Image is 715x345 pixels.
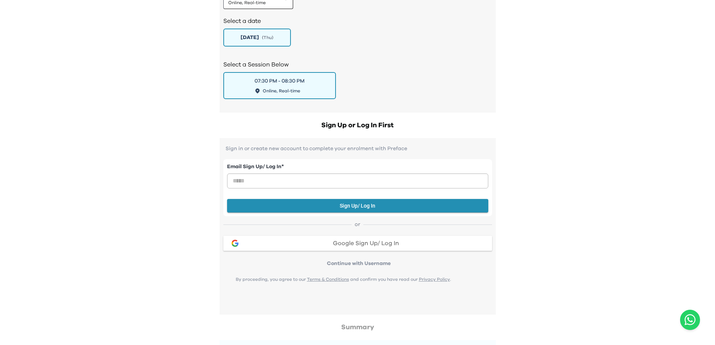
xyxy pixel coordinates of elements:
[352,221,363,228] span: or
[307,277,349,282] a: Terms & Conditions
[680,310,700,330] button: Open WhatsApp chat
[419,277,450,282] a: Privacy Policy
[241,34,259,41] span: [DATE]
[223,72,336,99] button: 07:30 PM - 08:30 PMOnline, Real-time
[230,239,239,248] img: google login
[227,199,488,213] button: Sign Up/ Log In
[333,240,399,246] span: Google Sign Up/ Log In
[223,29,291,47] button: [DATE](Thu)
[227,163,488,171] label: Email Sign Up/ Log In *
[223,60,492,69] h2: Select a Session Below
[223,276,464,282] p: By proceeding, you agree to our and confirm you have read our .
[263,88,300,94] span: Online, Real-time
[223,17,492,26] h2: Select a date
[262,35,273,41] span: ( Thu )
[680,310,700,330] a: Chat with us on WhatsApp
[223,146,492,152] p: Sign in or create new account to complete your enrolment with Preface
[220,120,496,131] h2: Sign Up or Log In First
[223,236,492,251] button: google loginGoogle Sign Up/ Log In
[226,260,492,267] p: Continue with Username
[254,77,304,85] div: 07:30 PM - 08:30 PM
